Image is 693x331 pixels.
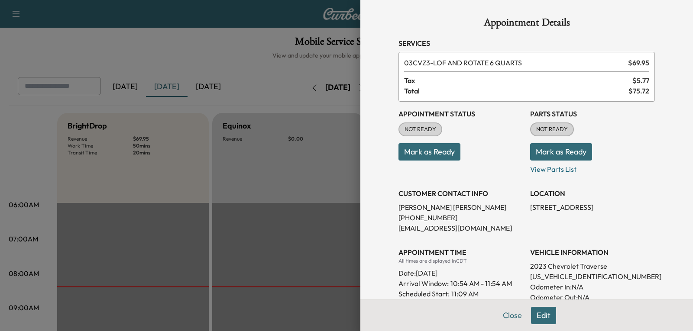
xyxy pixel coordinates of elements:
h3: APPOINTMENT TIME [398,247,523,257]
div: All times are displayed in CDT [398,257,523,264]
button: Mark as Ready [398,143,460,161]
p: View Parts List [530,161,655,174]
button: Close [497,307,528,324]
p: Odometer In: N/A [530,282,655,292]
p: Scheduled Start: [398,289,450,299]
span: 10:54 AM - 11:54 AM [450,278,512,289]
span: NOT READY [399,125,441,134]
span: $ 75.72 [628,86,649,96]
h3: Parts Status [530,109,655,119]
button: Edit [531,307,556,324]
span: $ 5.77 [632,75,649,86]
h3: Appointment Status [398,109,523,119]
span: Total [404,86,628,96]
h3: VEHICLE INFORMATION [530,247,655,257]
span: Tax [404,75,632,86]
p: [STREET_ADDRESS] [530,202,655,212]
h3: CUSTOMER CONTACT INFO [398,188,523,199]
span: $ 69.95 [628,58,649,68]
h3: LOCATION [530,188,655,199]
h3: Services [398,38,655,48]
h1: Appointment Details [398,17,655,31]
div: Date: [DATE] [398,264,523,278]
p: [PHONE_NUMBER] [398,212,523,223]
p: 11:09 AM [451,289,479,299]
button: Mark as Ready [530,143,592,161]
p: 11:59 AM [447,299,473,309]
p: 2023 Chevrolet Traverse [530,261,655,271]
p: [EMAIL_ADDRESS][DOMAIN_NAME] [398,223,523,233]
p: Scheduled End: [398,299,445,309]
p: [PERSON_NAME] [PERSON_NAME] [398,202,523,212]
p: [US_VEHICLE_IDENTIFICATION_NUMBER] [530,271,655,282]
span: LOF AND ROTATE 6 QUARTS [404,58,625,68]
span: NOT READY [531,125,573,134]
p: Odometer Out: N/A [530,292,655,302]
p: Arrival Window: [398,278,523,289]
